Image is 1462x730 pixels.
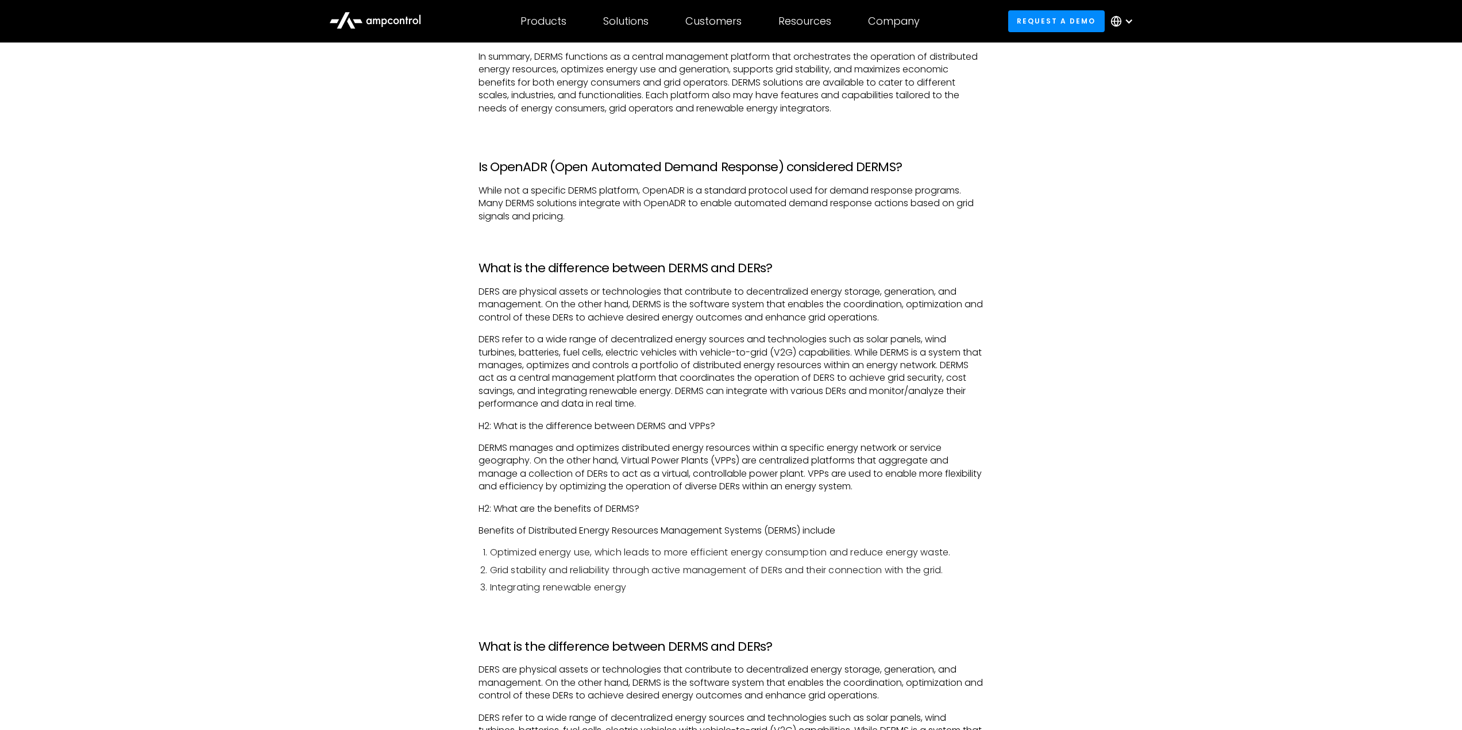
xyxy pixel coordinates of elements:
[479,663,984,702] p: DERS are physical assets or technologies that contribute to decentralized energy storage, generat...
[868,15,920,28] div: Company
[490,581,984,594] li: Integrating renewable energy
[778,15,831,28] div: Resources
[479,442,984,493] p: DERMS manages and optimizes distributed energy resources within a specific energy network or serv...
[479,420,984,432] p: H2: What is the difference between DERMS and VPPs?
[479,160,984,175] h3: Is OpenADR (Open Automated Demand Response) considered DERMS?
[479,524,984,537] p: Benefits of Distributed Energy Resources Management Systems (DERMS) include
[603,15,649,28] div: Solutions
[479,184,984,223] p: While not a specific DERMS platform, OpenADR is a standard protocol used for demand response prog...
[1008,10,1105,32] a: Request a demo
[520,15,566,28] div: Products
[479,285,984,324] p: DERS are physical assets or technologies that contribute to decentralized energy storage, generat...
[490,564,984,577] li: Grid stability and reliability through active management of DERs and their connection with the grid.
[479,503,984,515] p: H2: What are the benefits of DERMS?
[479,333,984,410] p: DERS refer to a wide range of decentralized energy sources and technologies such as solar panels,...
[479,246,984,276] h3: ‍ What is the difference between DERMS and DERs?
[479,51,984,115] p: In summary, DERMS functions as a central management platform that orchestrates the operation of d...
[479,639,984,654] h3: What is the difference between DERMS and DERs?
[479,124,984,137] p: ‍
[685,15,742,28] div: Customers
[490,546,984,559] li: Optimized energy use, which leads to more efficient energy consumption and reduce energy waste.
[479,604,984,616] p: ‍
